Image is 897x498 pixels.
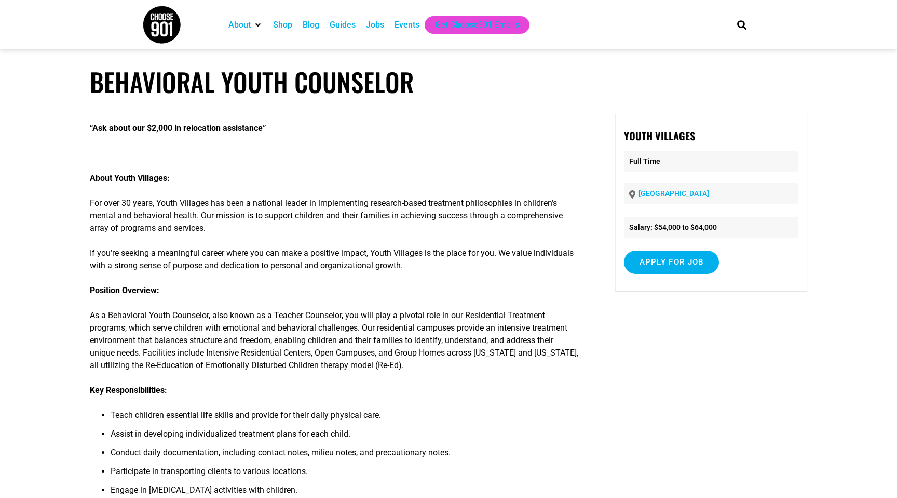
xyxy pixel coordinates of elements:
a: Blog [303,19,319,31]
a: Jobs [366,19,384,31]
input: Apply for job [624,251,719,274]
li: Participate in transporting clients to various locations.​ [111,465,579,484]
strong: Position Overview: [90,285,159,295]
li: Teach children essential life skills and provide for their daily physical care.​ [111,409,579,428]
h1: Behavioral Youth Counselor [90,67,807,97]
div: Search [733,16,751,33]
p: If you’re seeking a meaningful career where you can make a positive impact, Youth Villages is the... [90,247,579,272]
p: Full Time [624,151,799,172]
strong: About Youth Villages: [90,173,170,183]
li: Assist in developing individualized treatment plans for each child.​ [111,428,579,447]
p: For over 30 years, Youth Villages has been a national leader in implementing research-based treat... [90,197,579,234]
div: About [223,16,268,34]
a: Events [395,19,419,31]
strong: Youth Villages [624,128,695,143]
strong: “Ask about our $2,000 in relocation assistance” [90,123,266,133]
a: Guides [330,19,356,31]
nav: Main nav [223,16,719,34]
strong: Key Responsibilities: [90,385,167,395]
p: As a Behavioral Youth Counselor, also known as a Teacher Counselor, you will play a pivotal role ... [90,309,579,372]
a: About [228,19,251,31]
a: Shop [273,19,292,31]
li: Salary: $54,000 to $64,000 [624,217,799,238]
a: [GEOGRAPHIC_DATA] [638,189,709,198]
li: Conduct daily documentation, including contact notes, milieu notes, and precautionary notes.​ [111,447,579,465]
a: Get Choose901 Emails [435,19,519,31]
